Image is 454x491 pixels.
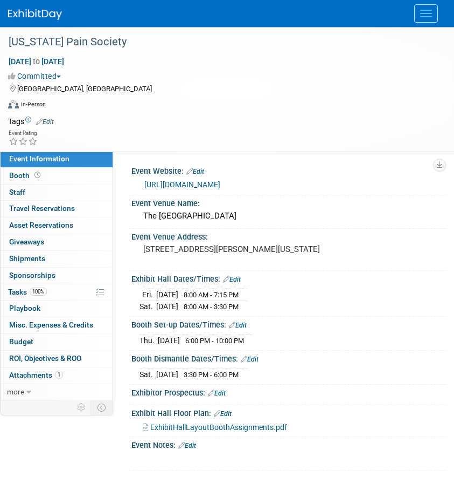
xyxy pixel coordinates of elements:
div: Event Notes: [131,437,446,451]
span: [DATE] [DATE] [8,57,65,66]
pre: [STREET_ADDRESS][PERSON_NAME][US_STATE] [143,244,434,254]
span: Tasks [8,288,47,296]
div: Event Venue Address: [131,229,446,242]
a: Edit [229,322,247,329]
a: Giveaways [1,234,113,250]
a: ExhibitHallLayoutBoothAssignments.pdf [143,423,287,432]
span: Sponsorships [9,271,55,279]
a: Travel Reservations [1,201,113,217]
a: Staff [1,185,113,201]
td: Sat. [139,369,156,380]
div: Exhibit Hall Floor Plan: [131,405,446,419]
td: Fri. [139,289,156,301]
td: Tags [8,116,54,127]
span: 100% [30,288,47,296]
a: [URL][DOMAIN_NAME] [144,180,220,189]
div: [US_STATE] Pain Society [5,32,432,52]
td: Sat. [139,301,156,312]
button: Committed [8,71,65,81]
a: Edit [178,442,196,449]
a: Sponsorships [1,268,113,284]
button: Menu [414,4,438,23]
div: Exhibit Hall Dates/Times: [131,271,446,285]
td: [DATE] [156,301,178,312]
td: Thu. [139,335,158,346]
span: [GEOGRAPHIC_DATA], [GEOGRAPHIC_DATA] [17,85,152,93]
td: [DATE] [156,289,178,301]
a: more [1,384,113,400]
span: Misc. Expenses & Credits [9,320,93,329]
div: Event Format [8,98,441,114]
span: Staff [9,188,25,196]
span: Playbook [9,304,40,312]
td: [DATE] [158,335,180,346]
a: Asset Reservations [1,217,113,234]
a: Edit [186,168,204,175]
span: Attachments [9,371,63,379]
div: Event Venue Name: [131,195,446,209]
div: Event Rating [9,131,38,136]
a: Shipments [1,251,113,267]
a: Playbook [1,301,113,317]
span: 3:30 PM - 6:00 PM [184,371,239,379]
span: 8:00 AM - 3:30 PM [184,303,239,311]
span: to [31,57,41,66]
a: Edit [223,276,241,283]
td: Toggle Event Tabs [91,400,113,414]
a: ROI, Objectives & ROO [1,351,113,367]
div: The [GEOGRAPHIC_DATA] [139,208,438,224]
div: In-Person [20,100,46,108]
td: Personalize Event Tab Strip [72,400,91,414]
a: Edit [214,410,232,418]
span: more [7,387,24,396]
img: Format-Inperson.png [8,100,19,108]
a: Misc. Expenses & Credits [1,317,113,333]
span: Booth not reserved yet [32,171,43,179]
span: ROI, Objectives & ROO [9,354,81,363]
div: Booth Dismantle Dates/Times: [131,351,446,365]
a: Tasks100% [1,284,113,301]
span: Giveaways [9,237,44,246]
div: Exhibitor Prospectus: [131,385,446,399]
span: Asset Reservations [9,221,73,229]
span: Shipments [9,254,45,263]
span: Booth [9,171,43,180]
span: 1 [55,371,63,379]
a: Attachments1 [1,367,113,384]
div: Booth Set-up Dates/Times: [131,317,446,331]
a: Edit [241,356,259,363]
span: Budget [9,337,33,346]
a: Edit [208,390,226,397]
span: 8:00 AM - 7:15 PM [184,291,239,299]
a: Edit [36,118,54,126]
a: Booth [1,168,113,184]
span: Event Information [9,154,69,163]
img: ExhibitDay [8,9,62,20]
span: 6:00 PM - 10:00 PM [185,337,244,345]
span: ExhibitHallLayoutBoothAssignments.pdf [150,423,287,432]
a: Event Information [1,151,113,167]
td: [DATE] [156,369,178,380]
div: Event Website: [131,163,446,177]
span: Travel Reservations [9,204,75,213]
a: Budget [1,334,113,350]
